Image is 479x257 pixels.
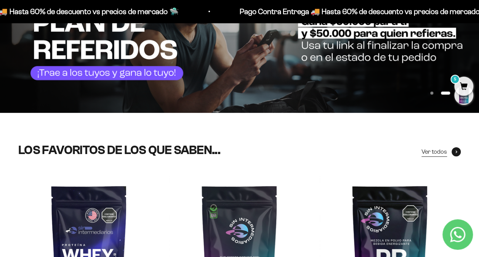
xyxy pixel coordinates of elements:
[421,147,461,157] a: Ver todos
[18,143,220,157] split-lines: LOS FAVORITOS DE LOS QUE SABEN...
[454,83,473,91] a: 5
[450,75,460,84] mark: 5
[421,147,447,157] span: Ver todos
